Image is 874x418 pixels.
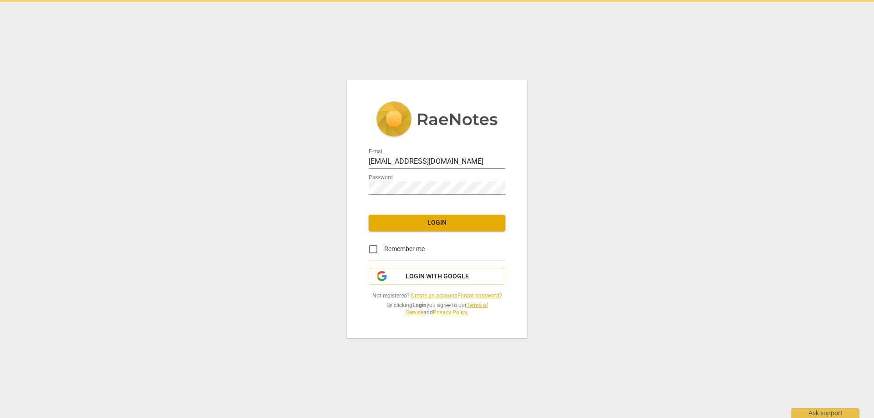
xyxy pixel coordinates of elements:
[411,292,456,299] a: Create an account
[433,309,467,316] a: Privacy Policy
[412,302,427,308] b: Login
[369,149,384,154] label: E-mail
[369,175,393,180] label: Password
[369,302,505,317] span: By clicking you agree to our and .
[457,292,502,299] a: Forgot password?
[369,215,505,231] button: Login
[406,272,469,281] span: Login with Google
[376,218,498,227] span: Login
[369,268,505,285] button: Login with Google
[376,101,498,139] img: 5ac2273c67554f335776073100b6d88f.svg
[369,292,505,300] span: Not registered? |
[384,244,425,254] span: Remember me
[791,408,859,418] div: Ask support
[406,302,488,316] a: Terms of Service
